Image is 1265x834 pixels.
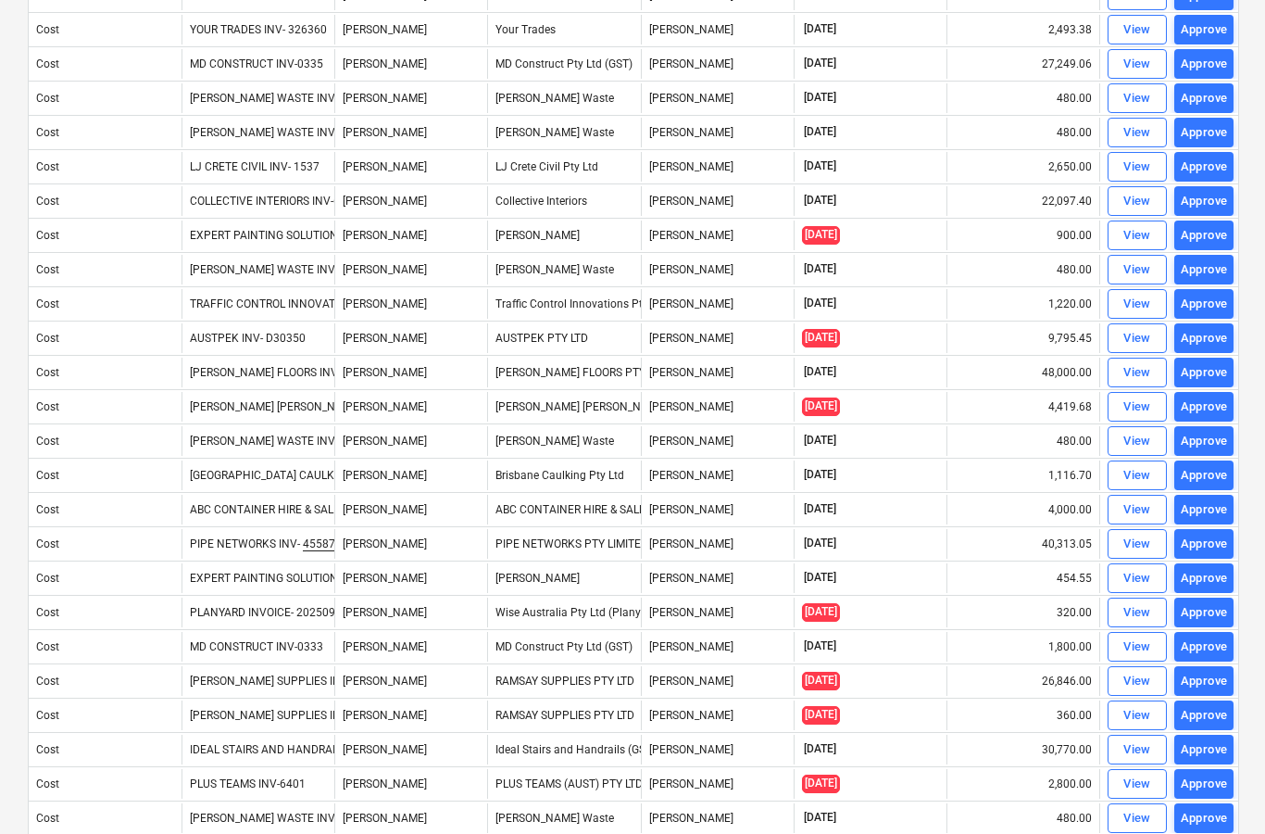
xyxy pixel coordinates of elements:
[802,158,838,174] span: [DATE]
[1123,191,1151,212] div: View
[1181,602,1228,624] div: Approve
[487,15,640,44] div: Your Trades
[1181,637,1228,658] div: Approve
[641,255,794,284] div: [PERSON_NAME]
[946,632,1099,662] div: 1,800.00
[1174,495,1234,524] button: Approve
[190,126,373,139] div: [PERSON_NAME] WASTE INV- 20158
[36,57,59,70] div: Cost
[36,812,59,825] div: Cost
[946,186,1099,216] div: 22,097.40
[1174,632,1234,662] button: Approve
[487,186,640,216] div: Collective Interiors
[1174,461,1234,490] button: Approve
[641,323,794,353] div: [PERSON_NAME]
[946,666,1099,696] div: 26,846.00
[1174,49,1234,79] button: Approve
[1181,88,1228,109] div: Approve
[802,672,840,689] span: [DATE]
[343,366,427,379] span: Della Rosa
[1108,323,1167,353] button: View
[641,632,794,662] div: [PERSON_NAME]
[1181,19,1228,41] div: Approve
[1181,739,1228,761] div: Approve
[343,195,427,208] span: Della Rosa
[802,124,838,140] span: [DATE]
[1108,358,1167,387] button: View
[946,563,1099,593] div: 454.55
[487,83,640,113] div: [PERSON_NAME] Waste
[343,572,427,585] span: Della Rosa
[190,229,397,242] div: EXPERT PAINTING SOLUTIONS INV- 1018
[1123,534,1151,555] div: View
[802,706,840,724] span: [DATE]
[1181,431,1228,452] div: Approve
[1108,221,1167,250] button: View
[946,701,1099,730] div: 360.00
[487,701,640,730] div: RAMSAY SUPPLIES PTY LTD
[641,529,794,559] div: [PERSON_NAME]
[1123,54,1151,75] div: View
[802,810,838,826] span: [DATE]
[1174,83,1234,113] button: Approve
[487,221,640,250] div: [PERSON_NAME]
[1108,426,1167,456] button: View
[343,229,427,242] span: Della Rosa
[1123,774,1151,795] div: View
[190,606,381,619] div: PLANYARD INVOICE- 2025091415880
[36,572,59,585] div: Cost
[802,296,838,311] span: [DATE]
[190,435,373,448] div: [PERSON_NAME] WASTE INV- 20055
[641,15,794,44] div: [PERSON_NAME]
[1108,392,1167,422] button: View
[190,263,373,276] div: [PERSON_NAME] WASTE INV- 20107
[641,666,794,696] div: [PERSON_NAME]
[1123,808,1151,829] div: View
[36,606,59,619] div: Cost
[1181,397,1228,418] div: Approve
[487,392,640,422] div: [PERSON_NAME] [PERSON_NAME]
[487,461,640,490] div: Brisbane Caulking Pty Ltd
[190,572,397,585] div: EXPERT PAINTING SOLUTIONS INV- 1015
[802,56,838,71] span: [DATE]
[36,709,59,722] div: Cost
[802,21,838,37] span: [DATE]
[1174,255,1234,284] button: Approve
[1108,598,1167,627] button: View
[190,503,425,516] div: ABC CONTAINER HIRE & SALES INV- 212994J9
[36,92,59,105] div: Cost
[36,777,59,790] div: Cost
[343,709,427,722] span: Della Rosa
[1181,157,1228,178] div: Approve
[946,598,1099,627] div: 320.00
[1174,701,1234,730] button: Approve
[1174,392,1234,422] button: Approve
[1108,735,1167,764] button: View
[641,803,794,833] div: [PERSON_NAME]
[946,221,1099,250] div: 900.00
[190,537,348,550] div: PIPE NETWORKS INV-
[1108,529,1167,559] button: View
[487,529,640,559] div: PIPE NETWORKS PTY LIMITED
[487,358,640,387] div: [PERSON_NAME] FLOORS PTY LTD
[802,775,840,792] span: [DATE]
[190,297,439,310] div: TRAFFIC CONTROL INNOVATIONS INV- 00066958
[343,400,427,413] span: Della Rosa
[1108,803,1167,833] button: View
[343,435,427,448] span: Della Rosa
[641,563,794,593] div: [PERSON_NAME]
[343,503,427,516] span: Della Rosa
[946,392,1099,422] div: 4,419.68
[946,49,1099,79] div: 27,249.06
[946,152,1099,182] div: 2,650.00
[1181,122,1228,144] div: Approve
[1181,499,1228,521] div: Approve
[1108,152,1167,182] button: View
[1123,294,1151,315] div: View
[36,400,59,413] div: Cost
[190,160,319,173] div: LJ CRETE CIVIL INV- 1537
[1172,745,1265,834] div: Chat Widget
[343,57,427,70] span: Della Rosa
[1123,225,1151,246] div: View
[1123,499,1151,521] div: View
